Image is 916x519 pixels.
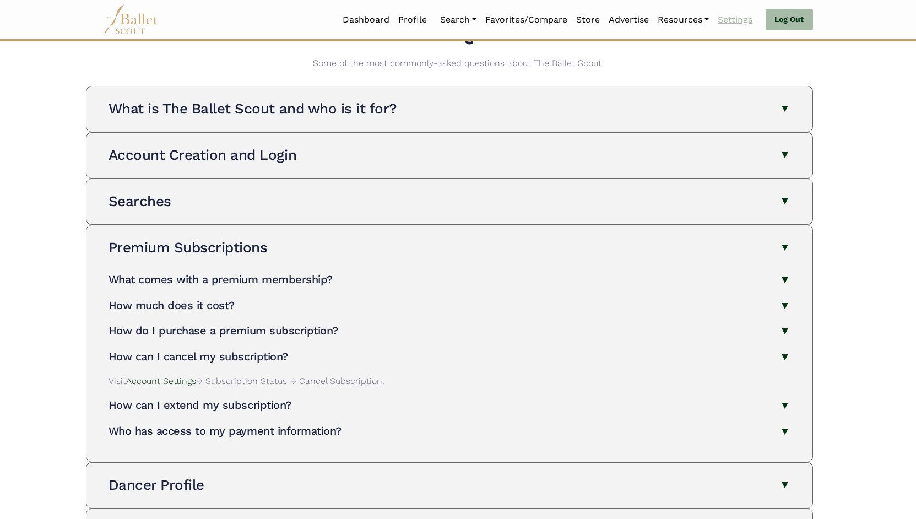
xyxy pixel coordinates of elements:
[109,397,790,414] button: How can I extend my subscription?
[604,8,653,31] a: Advertise
[109,398,291,412] h4: How can I extend my subscription?
[653,8,713,31] a: Resources
[436,8,481,31] a: Search
[126,376,196,386] a: Account Settings
[109,350,288,363] h4: How can I cancel my subscription?
[109,297,790,314] button: How much does it cost?
[109,299,235,312] h4: How much does it cost?
[109,100,397,117] h3: What is The Ballet Scout and who is it for?
[572,8,604,31] a: Store
[109,477,204,493] h3: Dancer Profile
[109,239,790,257] button: Premium Subscriptions
[713,8,757,31] a: Settings
[109,424,342,437] h4: Who has access to my payment information?
[766,9,812,31] a: Log Out
[109,476,790,495] button: Dancer Profile
[109,324,338,337] h4: How do I purchase a premium subscription?
[338,8,394,31] a: Dashboard
[109,193,171,209] h3: Searches
[109,348,790,365] button: How can I cancel my subscription?
[104,52,813,84] p: Some of the most commonly-asked questions about The Ballet Scout.
[109,271,790,288] button: What comes with a premium membership?
[109,100,790,118] button: What is The Ballet Scout and who is it for?
[109,192,790,211] button: Searches
[109,239,268,256] h3: Premium Subscriptions
[109,423,790,440] button: Who has access to my payment information?
[394,8,431,31] a: Profile
[109,146,790,165] button: Account Creation and Login
[481,8,572,31] a: Favorites/Compare
[109,374,790,388] p: Visit → Subscription Status → Cancel Subscription.
[109,322,790,339] button: How do I purchase a premium subscription?
[109,147,297,163] h3: Account Creation and Login
[109,273,333,286] h4: What comes with a premium membership?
